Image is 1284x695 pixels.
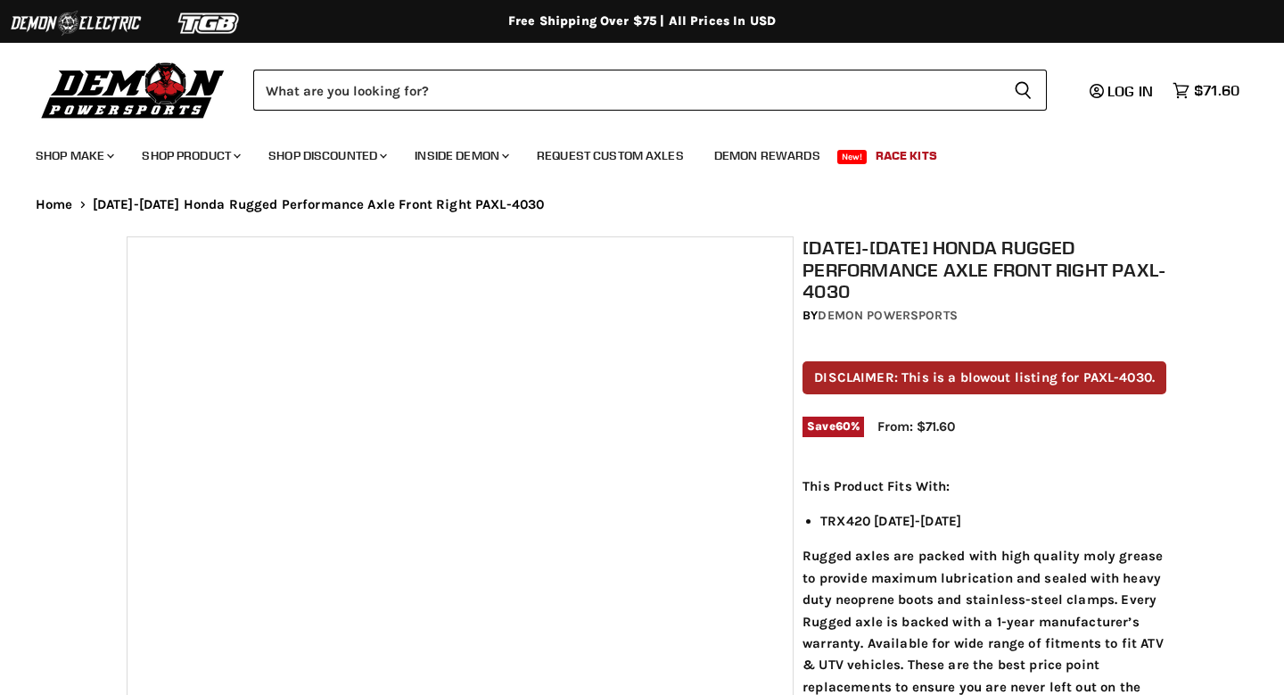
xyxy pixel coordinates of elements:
[802,236,1166,302] h1: [DATE]-[DATE] Honda Rugged Performance Axle Front Right PAXL-4030
[802,417,864,436] span: Save %
[802,306,1166,326] div: by
[837,150,868,164] span: New!
[36,58,231,121] img: Demon Powersports
[253,70,1047,111] form: Product
[701,137,834,174] a: Demon Rewards
[253,70,1000,111] input: Search
[36,197,73,212] a: Home
[523,137,697,174] a: Request Custom Axles
[1082,83,1164,99] a: Log in
[128,137,251,174] a: Shop Product
[877,418,955,434] span: From: $71.60
[820,510,1166,532] li: TRX420 [DATE]-[DATE]
[835,419,851,433] span: 60
[9,6,143,40] img: Demon Electric Logo 2
[862,137,951,174] a: Race Kits
[22,130,1235,174] ul: Main menu
[255,137,398,174] a: Shop Discounted
[1107,82,1153,100] span: Log in
[93,197,545,212] span: [DATE]-[DATE] Honda Rugged Performance Axle Front Right PAXL-4030
[802,361,1166,394] p: DISCLAIMER: This is a blowout listing for PAXL-4030.
[1164,78,1248,103] a: $71.60
[802,476,1166,497] p: This Product Fits With:
[401,137,520,174] a: Inside Demon
[1194,82,1239,99] span: $71.60
[1000,70,1047,111] button: Search
[22,137,125,174] a: Shop Make
[143,6,276,40] img: TGB Logo 2
[818,308,957,323] a: Demon Powersports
